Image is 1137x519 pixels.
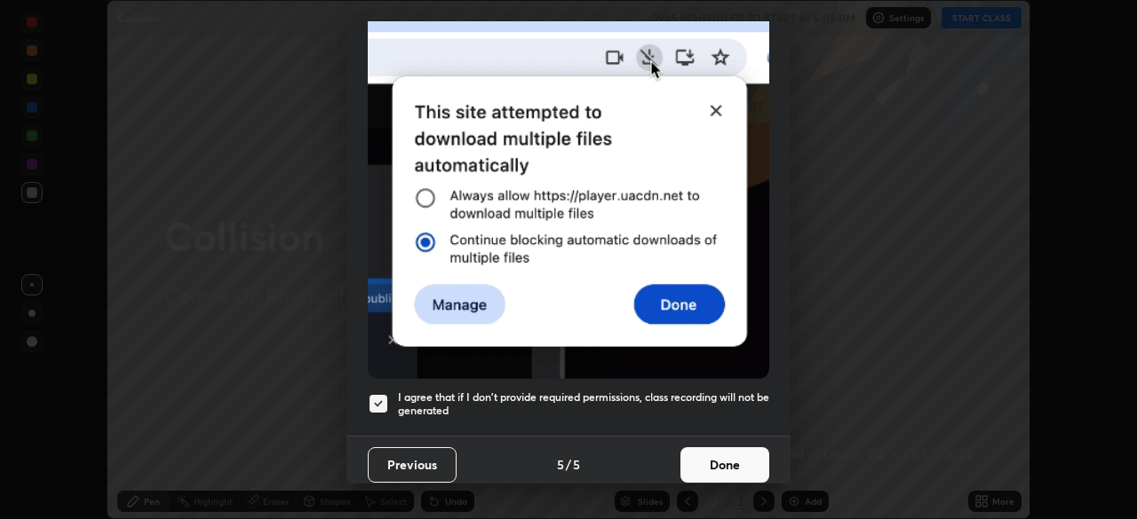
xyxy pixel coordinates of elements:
h4: 5 [573,455,580,474]
h4: / [566,455,571,474]
button: Done [680,447,769,483]
h4: 5 [557,455,564,474]
h5: I agree that if I don't provide required permissions, class recording will not be generated [398,390,769,418]
button: Previous [368,447,457,483]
